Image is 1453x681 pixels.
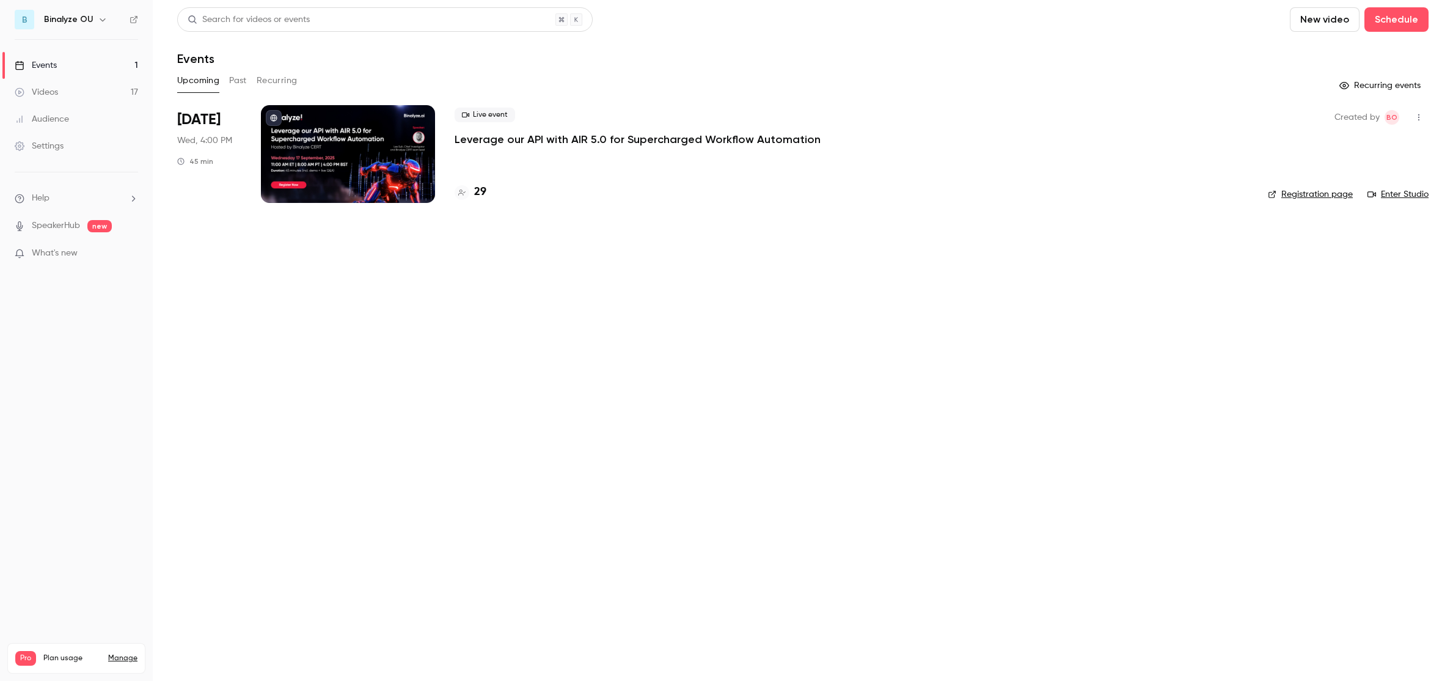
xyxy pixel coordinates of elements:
[15,140,64,152] div: Settings
[1334,76,1429,95] button: Recurring events
[123,248,138,259] iframe: Noticeable Trigger
[1268,188,1353,201] a: Registration page
[177,134,232,147] span: Wed, 4:00 PM
[32,219,80,232] a: SpeakerHub
[1385,110,1399,125] span: Binalyze OU
[15,192,138,205] li: help-dropdown-opener
[44,13,93,26] h6: Binalyze OU
[1290,7,1360,32] button: New video
[177,71,219,90] button: Upcoming
[177,110,221,130] span: [DATE]
[32,247,78,260] span: What's new
[1364,7,1429,32] button: Schedule
[474,184,486,201] h4: 29
[43,653,101,663] span: Plan usage
[15,113,69,125] div: Audience
[15,651,36,666] span: Pro
[257,71,298,90] button: Recurring
[177,51,214,66] h1: Events
[455,108,515,122] span: Live event
[108,653,137,663] a: Manage
[1334,110,1380,125] span: Created by
[188,13,310,26] div: Search for videos or events
[1367,188,1429,201] a: Enter Studio
[32,192,49,205] span: Help
[15,59,57,72] div: Events
[229,71,247,90] button: Past
[177,156,213,166] div: 45 min
[1386,110,1397,125] span: BO
[455,184,486,201] a: 29
[22,13,27,26] span: B
[15,86,58,98] div: Videos
[87,220,112,232] span: new
[455,132,821,147] a: Leverage our API with AIR 5.0 for Supercharged Workflow Automation
[177,105,241,203] div: Oct 1 Wed, 5:00 PM (Europe/Sarajevo)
